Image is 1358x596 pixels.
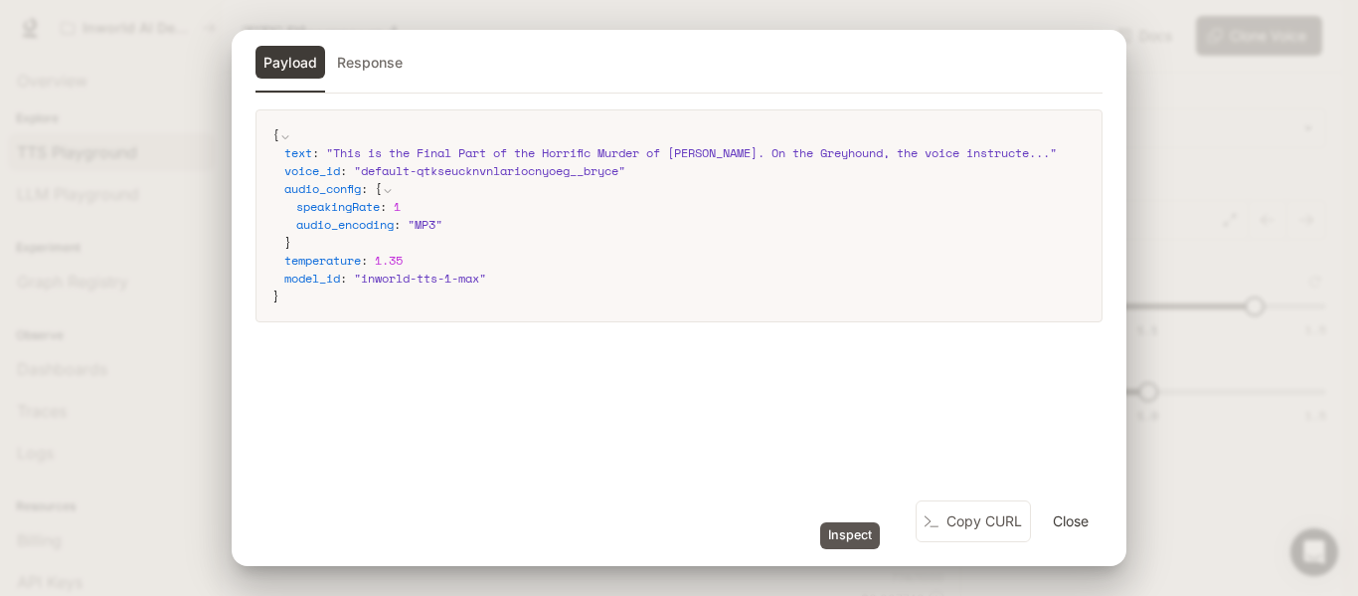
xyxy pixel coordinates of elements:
span: 1 [394,198,401,215]
div: : [284,180,1086,252]
span: audio_config [284,180,361,197]
span: speakingRate [296,198,380,215]
div: : [284,252,1086,270]
span: } [272,288,279,304]
span: " This is the Final Part of the Horrific Murder of [PERSON_NAME]. On the Greyhound, the voice ins... [326,144,1057,161]
span: { [375,180,382,197]
span: " inworld-tts-1-max " [354,270,486,287]
span: } [284,234,291,251]
span: " MP3 " [408,216,442,233]
span: model_id [284,270,340,287]
span: voice_id [284,162,340,179]
div: : [284,144,1086,162]
span: 1.35 [375,252,403,269]
button: Copy CURL [916,500,1031,543]
button: Close [1039,501,1103,541]
button: Payload [255,46,325,80]
div: Inspect [820,522,880,549]
div: : [296,198,1086,216]
div: : [284,270,1086,288]
span: " default-qtkseucknvnlariocnyoeg__bryce " [354,162,625,179]
div: : [284,162,1086,180]
button: Response [329,46,411,80]
span: text [284,144,312,161]
div: : [296,216,1086,234]
span: { [272,126,279,143]
span: temperature [284,252,361,269]
span: audio_encoding [296,216,394,233]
